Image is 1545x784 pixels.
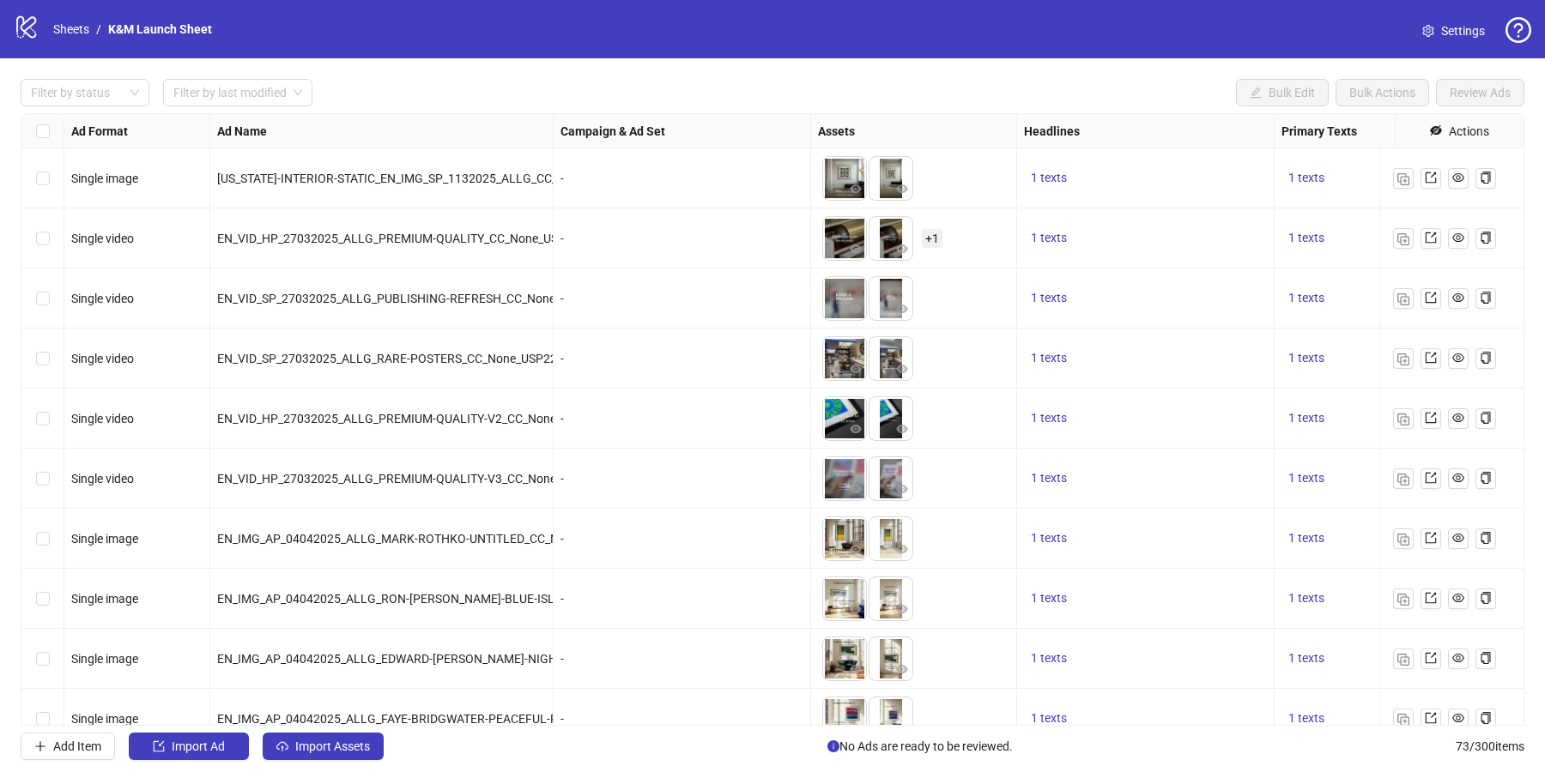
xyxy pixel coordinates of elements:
[1452,352,1464,364] span: eye
[845,479,866,500] button: Preview
[850,243,862,255] span: eye
[560,469,803,488] div: -
[896,423,908,435] span: eye
[896,243,908,255] span: eye
[1452,472,1464,484] span: eye
[21,329,64,389] div: Select row 4
[21,509,64,569] div: Select row 7
[21,148,64,208] div: Select row 1
[1397,353,1409,365] img: Duplicate
[1449,122,1489,141] div: Actions
[1452,532,1464,544] span: eye
[560,589,803,608] div: -
[217,472,677,485] span: EN_VID_HP_27032025_ALLG_PREMIUM-QUALITY-V3_CC_None_USP20_INTERIORS-AI
[869,637,912,680] img: Asset 2
[1409,17,1499,45] a: Settings
[1288,711,1324,725] span: 1 texts
[1288,351,1324,365] span: 1 texts
[922,229,942,248] span: + 1
[823,697,866,740] img: Asset 1
[1480,232,1492,244] span: copy
[217,652,863,666] span: EN_IMG_AP_04042025_ALLG_EDWARD-[PERSON_NAME]-NIGHTHAWKS_CC_None_USP19_INTERIORS-AI_ARTIST-FOCUS
[850,663,862,675] span: eye
[1425,292,1437,304] span: export
[153,740,165,752] span: import
[21,449,64,509] div: Select row 6
[1024,648,1074,669] button: 1 texts
[1452,232,1464,244] span: eye
[823,457,866,500] img: Asset 1
[869,457,912,500] img: Asset 2
[896,663,908,675] span: eye
[1288,291,1324,305] span: 1 texts
[850,363,862,375] span: eye
[1281,168,1331,189] button: 1 texts
[21,208,64,268] div: Select row 2
[71,712,138,726] span: Single image
[827,737,1013,756] span: No Ads are ready to be reviewed.
[21,569,64,629] div: Select row 8
[1430,124,1442,136] span: eye-invisible
[845,540,866,560] button: Preview
[1425,412,1437,424] span: export
[560,409,803,428] div: -
[850,303,862,315] span: eye
[560,122,665,141] strong: Campaign & Ad Set
[892,600,912,620] button: Preview
[71,232,134,245] span: Single video
[1281,228,1331,249] button: 1 texts
[105,20,215,39] a: K&M Launch Sheet
[869,697,912,740] img: Asset 2
[21,629,64,689] div: Select row 9
[1288,171,1324,184] span: 1 texts
[1397,293,1409,305] img: Duplicate
[869,577,912,620] img: Asset 2
[1031,591,1067,605] span: 1 texts
[1480,652,1492,664] span: copy
[217,712,845,726] span: EN_IMG_AP_04042025_ALLG_FAYE-BRIDGWATER-PEACEFUL-FOLDS_CC_None_USP19_INTERIORS-AI_ARTIST-FOCUS
[71,592,138,606] span: Single image
[21,114,64,148] div: Select all rows
[1031,171,1067,184] span: 1 texts
[1425,232,1437,244] span: export
[263,733,384,760] button: Import Assets
[1397,413,1409,425] img: Duplicate
[892,660,912,680] button: Preview
[217,172,790,185] span: [US_STATE]-INTERIOR-STATIC_EN_IMG_SP_1132025_ALLG_CC_None_USP11_INTERIORS-AI_ARTIST-FOCUS
[845,419,866,440] button: Preview
[71,532,138,546] span: Single image
[806,114,810,148] div: Resize Campaign & Ad Set column
[1281,468,1331,489] button: 1 texts
[53,739,101,753] span: Add Item
[1031,351,1067,365] span: 1 texts
[205,114,209,148] div: Resize Ad Format column
[217,232,659,245] span: EN_VID_HP_27032025_ALLG_PREMIUM-QUALITY_CC_None_USP20_INTERIORS-AI
[71,352,134,365] span: Single video
[1012,114,1016,148] div: Resize Assets column
[1425,712,1437,724] span: export
[217,592,837,606] span: EN_IMG_AP_04042025_ALLG_RON-[PERSON_NAME]-BLUE-ISLAND_CC_None_USP19_INTERIORS-AI_ARTIST-FOCUS
[1397,473,1409,485] img: Duplicate
[850,543,862,555] span: eye
[1506,17,1531,43] span: question-circle
[896,603,908,615] span: eye
[21,268,64,329] div: Select row 3
[845,299,866,320] button: Preview
[1031,711,1067,725] span: 1 texts
[1452,412,1464,424] span: eye
[1425,592,1437,604] span: export
[96,20,101,39] li: /
[560,289,803,308] div: -
[850,423,862,435] span: eye
[869,157,912,200] img: Asset 2
[1480,292,1492,304] span: copy
[1336,79,1429,106] button: Bulk Actions
[869,397,912,440] img: Asset 2
[34,740,46,752] span: plus
[823,337,866,380] img: Asset 1
[1436,79,1524,106] button: Review Ads
[1480,472,1492,484] span: copy
[21,689,64,749] div: Select row 10
[1480,352,1492,364] span: copy
[1024,228,1074,249] button: 1 texts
